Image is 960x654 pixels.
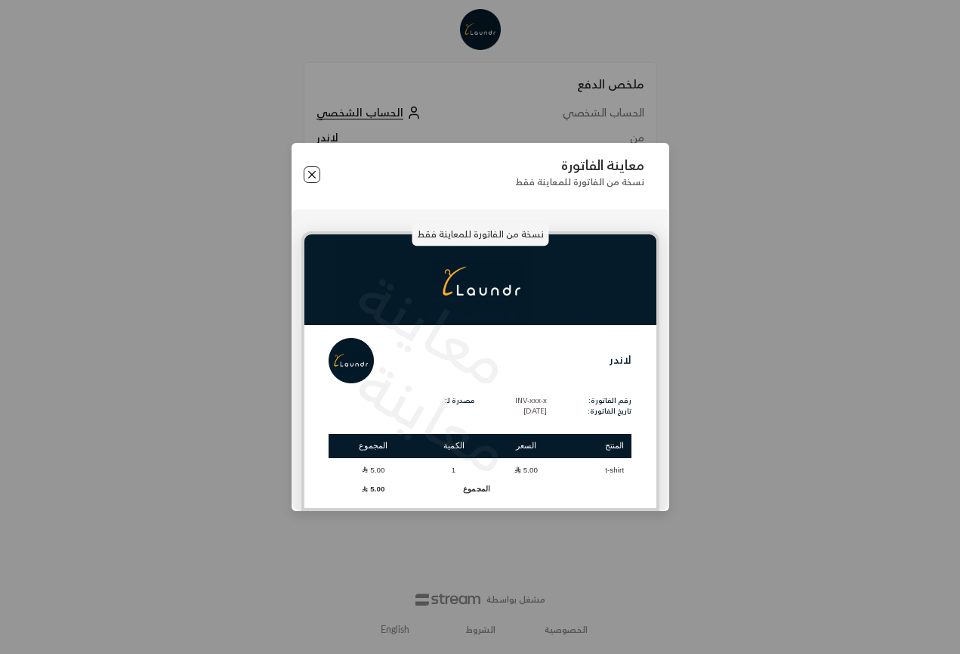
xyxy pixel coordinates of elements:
table: Products [329,432,631,499]
p: INV-xxx-x [515,395,547,407]
p: تاريخ الفاتورة: [588,406,631,417]
button: Close [304,166,320,183]
p: لاندر [610,352,631,368]
td: t-shirt [562,460,631,480]
p: نسخة من الفاتورة للمعاينة فقط [412,222,548,246]
p: [DATE] [515,406,547,417]
p: نسخة من الفاتورة للمعاينة فقط [515,176,644,188]
p: معاينة [341,250,527,409]
td: 5.00 [329,460,418,480]
p: معاينة [341,337,527,497]
th: المنتج [562,434,631,459]
img: headerrrr_mncsi.png [304,234,656,325]
img: Logo [329,338,374,383]
td: المجموع [418,482,490,497]
p: معاينة الفاتورة [515,157,644,174]
p: رقم الفاتورة: [588,395,631,407]
th: المجموع [329,434,418,459]
th: السعر [490,434,562,459]
td: 5.00 [490,460,562,480]
td: 5.00 [329,482,418,497]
